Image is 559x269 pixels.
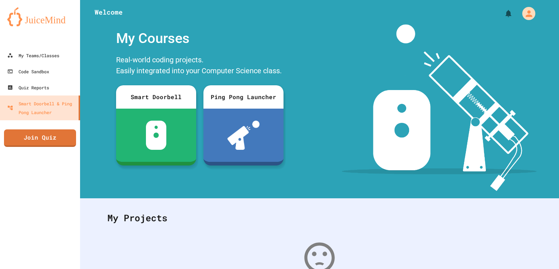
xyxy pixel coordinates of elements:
div: Ping Pong Launcher [203,85,284,109]
div: My Notifications [491,7,515,20]
img: ppl-with-ball.png [227,121,260,150]
div: Code Sandbox [7,67,49,76]
div: Quiz Reports [7,83,49,92]
div: My Account [515,5,537,22]
div: Smart Doorbell [116,85,196,109]
iframe: chat widget [499,208,552,239]
div: Smart Doorbell & Ping Pong Launcher [7,99,76,117]
img: logo-orange.svg [7,7,73,26]
iframe: chat widget [528,240,552,262]
div: Real-world coding projects. Easily integrated into your Computer Science class. [112,52,287,80]
img: banner-image-my-projects.png [342,24,537,191]
a: Join Quiz [4,129,76,147]
div: My Projects [100,204,539,232]
div: My Courses [112,24,287,52]
img: sdb-white.svg [146,121,167,150]
div: My Teams/Classes [7,51,59,60]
